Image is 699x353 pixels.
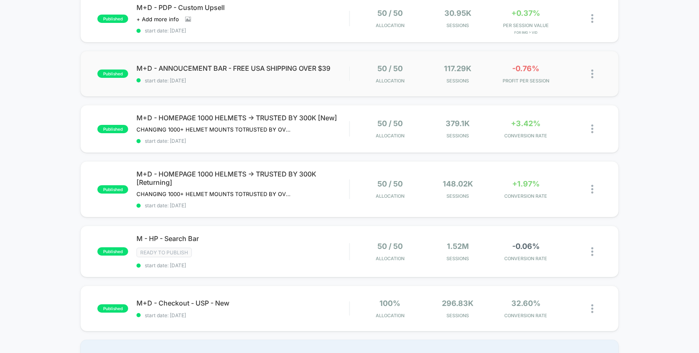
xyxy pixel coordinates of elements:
[426,78,490,84] span: Sessions
[136,3,349,12] span: M+D - PDP - Custom Upsell
[376,193,404,199] span: Allocation
[136,114,349,122] span: M+D - HOMEPAGE 1000 HELMETS -> TRUSTED BY 300K [New]
[494,256,558,261] span: CONVERSION RATE
[591,14,593,23] img: close
[136,64,349,72] span: M+D - ANNOUCEMENT BAR - FREE USA SHIPPING OVER $39
[377,64,403,73] span: 50 / 50
[377,119,403,128] span: 50 / 50
[591,304,593,313] img: close
[511,299,540,308] span: 32.60%
[426,313,490,318] span: Sessions
[376,78,404,84] span: Allocation
[426,133,490,139] span: Sessions
[97,247,128,256] span: published
[97,15,128,23] span: published
[444,64,471,73] span: 117.29k
[136,126,291,133] span: CHANGING 1000+ HELMET MOUNTS TOTRUSTED BY OVER 300,000 RIDERS ON HOMEPAGE DESKTOP AND MOBILE
[591,70,593,78] img: close
[494,78,558,84] span: PROFIT PER SESSION
[376,256,404,261] span: Allocation
[377,242,403,251] span: 50 / 50
[447,242,469,251] span: 1.52M
[136,138,349,144] span: start date: [DATE]
[494,133,558,139] span: CONVERSION RATE
[591,124,593,133] img: close
[446,119,470,128] span: 379.1k
[136,27,349,34] span: start date: [DATE]
[444,9,471,17] span: 30.95k
[136,77,349,84] span: start date: [DATE]
[494,193,558,199] span: CONVERSION RATE
[442,299,473,308] span: 296.83k
[97,304,128,313] span: published
[379,299,400,308] span: 100%
[494,22,558,28] span: PER SESSION VALUE
[136,312,349,318] span: start date: [DATE]
[376,22,404,28] span: Allocation
[97,125,128,133] span: published
[97,70,128,78] span: published
[136,16,179,22] span: + Add more info
[426,193,490,199] span: Sessions
[426,22,490,28] span: Sessions
[136,202,349,209] span: start date: [DATE]
[443,179,473,188] span: 148.02k
[512,179,540,188] span: +1.97%
[426,256,490,261] span: Sessions
[494,313,558,318] span: CONVERSION RATE
[511,119,540,128] span: +3.42%
[376,133,404,139] span: Allocation
[97,185,128,194] span: published
[494,30,558,35] span: for Img > vid
[136,191,291,197] span: CHANGING 1000+ HELMET MOUNTS TOTRUSTED BY OVER 300,000 RIDERS ON HOMEPAGE DESKTOP AND MOBILERETUR...
[377,9,403,17] span: 50 / 50
[136,170,349,186] span: M+D - HOMEPAGE 1000 HELMETS -> TRUSTED BY 300K [Returning]
[512,242,540,251] span: -0.06%
[591,247,593,256] img: close
[136,262,349,268] span: start date: [DATE]
[511,9,540,17] span: +0.37%
[512,64,539,73] span: -0.76%
[377,179,403,188] span: 50 / 50
[136,248,192,257] span: Ready to publish
[591,185,593,194] img: close
[376,313,404,318] span: Allocation
[136,299,349,307] span: M+D - Checkout - USP - New
[136,234,349,243] span: M - HP - Search Bar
